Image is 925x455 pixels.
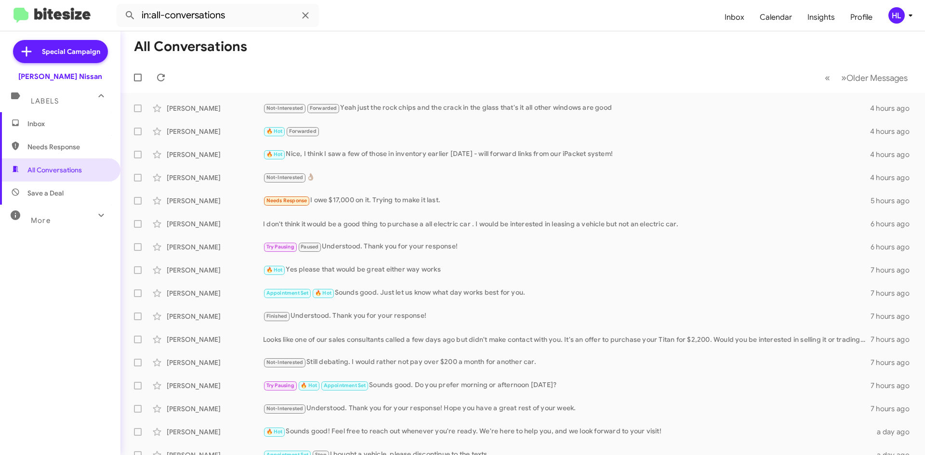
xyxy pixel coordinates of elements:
span: All Conversations [27,165,82,175]
div: [PERSON_NAME] [167,381,263,390]
div: Understood. Thank you for your response! [263,311,871,322]
button: Previous [819,68,836,88]
div: 7 hours ago [871,358,917,367]
div: 7 hours ago [871,288,917,298]
span: Inbox [27,119,109,129]
span: Save a Deal [27,188,64,198]
div: [PERSON_NAME] [167,265,263,275]
div: Looks like one of our sales consultants called a few days ago but didn't make contact with you. I... [263,335,871,344]
div: [PERSON_NAME] [167,335,263,344]
span: Not-Interested [266,359,304,365]
div: Yeah just the rock chips and the crack in the glass that's it all other windows are good [263,103,870,114]
nav: Page navigation example [819,68,913,88]
a: Insights [800,3,843,31]
div: I don't think it would be a good thing to purchase a all electric car . I would be interested in ... [263,219,871,229]
span: More [31,216,51,225]
div: 4 hours ago [870,127,917,136]
div: [PERSON_NAME] [167,219,263,229]
div: Sounds good. Just let us know what day works best for you. [263,287,871,299]
span: Needs Response [27,142,109,152]
input: Search [117,4,319,27]
div: 7 hours ago [871,335,917,344]
span: 🔥 Hot [266,128,283,134]
button: HL [880,7,914,24]
span: Labels [31,97,59,105]
span: Appointment Set [266,290,309,296]
div: 4 hours ago [870,150,917,159]
span: Older Messages [846,73,908,83]
div: [PERSON_NAME] [167,312,263,321]
a: Calendar [752,3,800,31]
span: 🔥 Hot [266,151,283,157]
div: 7 hours ago [871,404,917,414]
div: [PERSON_NAME] [167,427,263,437]
div: Yes please that would be great either way works [263,264,871,275]
div: HL [888,7,905,24]
div: I owe $17,000 on it. Trying to make it last. [263,195,871,206]
span: Special Campaign [42,47,100,56]
div: 7 hours ago [871,265,917,275]
div: [PERSON_NAME] [167,104,263,113]
div: 7 hours ago [871,381,917,390]
a: Inbox [717,3,752,31]
span: Appointment Set [324,382,366,389]
span: 🔥 Hot [266,429,283,435]
span: 🔥 Hot [266,267,283,273]
span: 🔥 Hot [301,382,317,389]
div: 6 hours ago [871,242,917,252]
div: [PERSON_NAME] [167,288,263,298]
div: 👌🏽 [263,172,870,183]
span: Forwarded [307,104,339,113]
h1: All Conversations [134,39,247,54]
div: [PERSON_NAME] [167,196,263,206]
div: Sounds good. Do you prefer morning or afternoon [DATE]? [263,380,871,391]
div: [PERSON_NAME] [167,404,263,414]
div: 7 hours ago [871,312,917,321]
span: Not-Interested [266,105,304,111]
button: Next [835,68,913,88]
span: « [825,72,830,84]
span: Try Pausing [266,244,294,250]
a: Profile [843,3,880,31]
div: Nice, I think I saw a few of those in inventory earlier [DATE] - will forward links from our iPac... [263,149,870,160]
div: 6 hours ago [871,219,917,229]
div: a day ago [871,427,917,437]
div: [PERSON_NAME] Nissan [18,72,102,81]
span: Needs Response [266,197,307,204]
div: 5 hours ago [871,196,917,206]
div: [PERSON_NAME] [167,358,263,367]
span: Not-Interested [266,174,304,181]
div: Still debating. I would rather not pay over $200 a month for another car. [263,357,871,368]
div: [PERSON_NAME] [167,127,263,136]
span: 🔥 Hot [315,290,331,296]
div: Understood. Thank you for your response! [263,241,871,252]
a: Special Campaign [13,40,108,63]
span: Finished [266,313,288,319]
span: » [841,72,846,84]
div: 4 hours ago [870,173,917,182]
span: Not-Interested [266,405,304,412]
div: 4 hours ago [870,104,917,113]
div: Understood. Thank you for your response! Hope you have a great rest of your week. [263,403,871,414]
span: Forwarded [287,127,318,136]
div: [PERSON_NAME] [167,150,263,159]
div: [PERSON_NAME] [167,173,263,182]
div: Sounds good! Feel free to reach out whenever you're ready. We're here to help you, and we look fo... [263,426,871,437]
div: [PERSON_NAME] [167,242,263,252]
span: Paused [301,244,318,250]
span: Try Pausing [266,382,294,389]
